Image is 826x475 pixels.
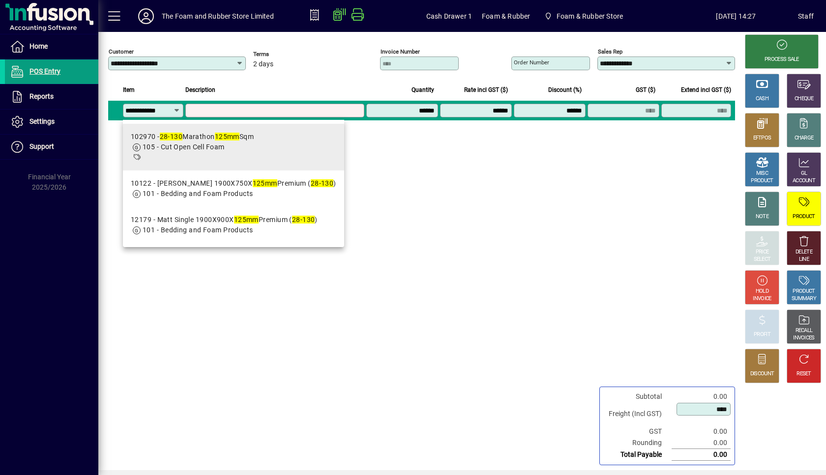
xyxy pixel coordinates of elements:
[672,391,731,402] td: 0.00
[5,34,98,59] a: Home
[292,216,315,224] em: 28-130
[29,42,48,50] span: Home
[29,117,55,125] span: Settings
[636,84,655,95] span: GST ($)
[29,142,54,150] span: Support
[751,177,773,185] div: PRODUCT
[793,288,815,295] div: PRODUCT
[5,84,98,109] a: Reports
[672,437,731,449] td: 0.00
[234,216,259,224] em: 125mm
[753,135,771,142] div: EFTPOS
[793,213,815,221] div: PRODUCT
[753,295,771,303] div: INVOICE
[464,84,508,95] span: Rate incl GST ($)
[381,48,420,55] mat-label: Invoice number
[131,215,318,225] div: 12179 - Matt Single 1900X900X Premium ( )
[131,178,336,189] div: 10122 - [PERSON_NAME] 1900X750X Premium ( )
[29,67,60,75] span: POS Entry
[765,56,799,63] div: PROCESS SALE
[798,8,814,24] div: Staff
[793,177,815,185] div: ACCOUNT
[123,124,344,170] mat-option: 102970 - 28-130 Marathon 125mm Sqm
[123,84,135,95] span: Item
[162,8,274,24] div: The Foam and Rubber Store Limited
[799,256,809,263] div: LINE
[604,437,672,449] td: Rounding
[160,133,183,140] em: 28-130
[557,8,623,24] span: Foam & Rubber Store
[123,170,344,207] mat-option: 10122 - Matt Bunk 1900X750X125mm Premium (28-130)
[131,132,254,142] div: 102970 - Marathon Sqm
[123,207,344,243] mat-option: 12179 - Matt Single 1900X900X125mm Premium (28-130)
[5,135,98,159] a: Support
[130,7,162,25] button: Profile
[215,133,239,140] em: 125mm
[681,84,731,95] span: Extend incl GST ($)
[514,59,549,66] mat-label: Order number
[253,179,277,187] em: 125mm
[756,249,769,256] div: PRICE
[793,335,814,342] div: INVOICES
[756,95,768,103] div: CASH
[426,8,472,24] span: Cash Drawer 1
[253,51,312,57] span: Terms
[185,84,215,95] span: Description
[672,449,731,461] td: 0.00
[604,449,672,461] td: Total Payable
[796,370,811,378] div: RESET
[756,170,768,177] div: MISC
[604,402,672,426] td: Freight (Incl GST)
[754,331,770,338] div: PROFIT
[604,391,672,402] td: Subtotal
[604,426,672,437] td: GST
[311,179,334,187] em: 28-130
[253,60,273,68] span: 2 days
[756,213,768,221] div: NOTE
[412,84,434,95] span: Quantity
[756,288,768,295] div: HOLD
[796,327,813,335] div: RECALL
[109,48,134,55] mat-label: Customer
[143,143,225,151] span: 105 - Cut Open Cell Foam
[801,170,807,177] div: GL
[795,95,813,103] div: CHEQUE
[754,256,771,263] div: SELECT
[143,190,253,197] span: 101 - Bedding and Foam Products
[792,295,816,303] div: SUMMARY
[548,84,582,95] span: Discount (%)
[482,8,530,24] span: Foam & Rubber
[795,135,814,142] div: CHARGE
[5,110,98,134] a: Settings
[29,92,54,100] span: Reports
[796,249,812,256] div: DELETE
[143,226,253,234] span: 101 - Bedding and Foam Products
[540,7,627,25] span: Foam & Rubber Store
[750,370,774,378] div: DISCOUNT
[674,8,798,24] span: [DATE] 14:27
[672,426,731,437] td: 0.00
[598,48,622,55] mat-label: Sales rep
